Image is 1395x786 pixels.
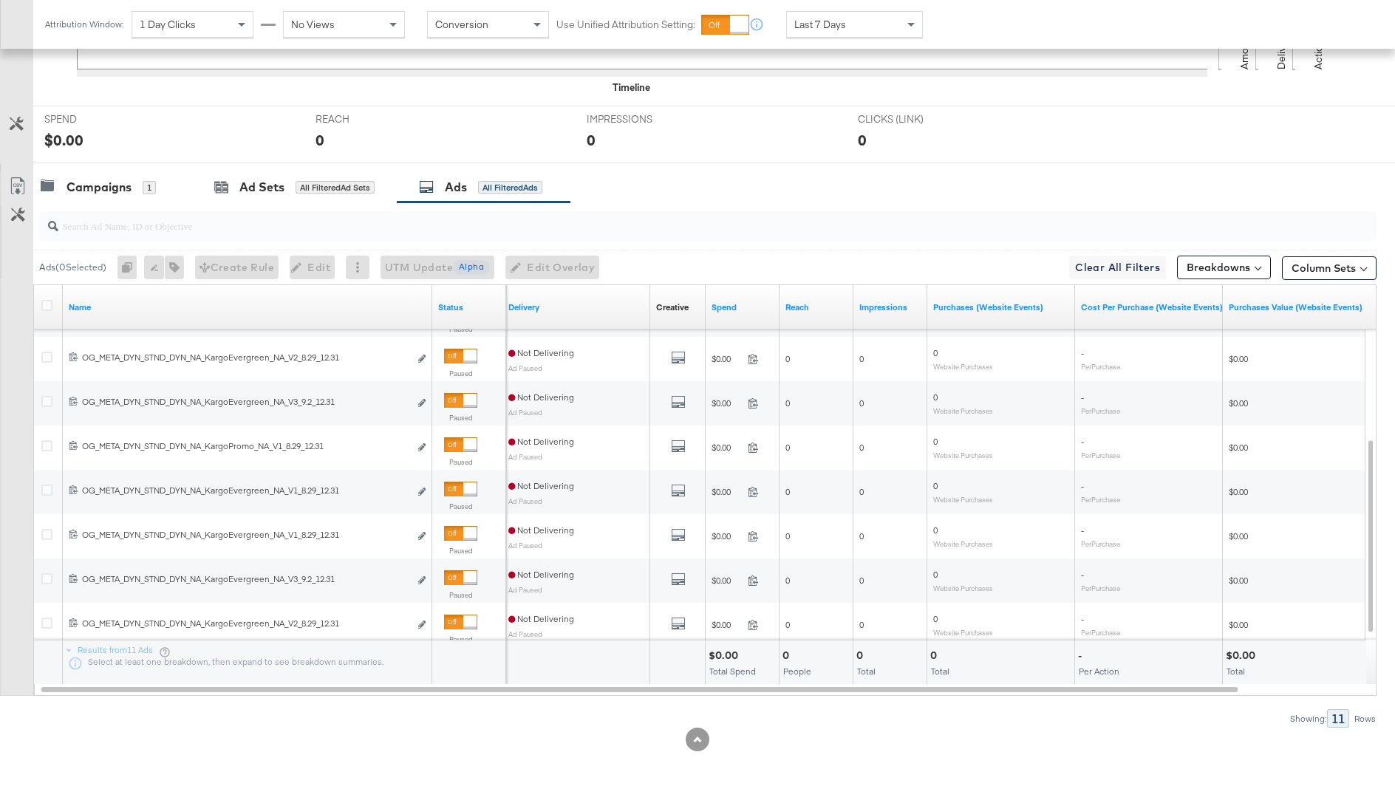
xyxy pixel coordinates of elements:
sub: Website Purchases [933,495,993,504]
div: OG_META_DYN_STND_DYN_NA_KargoEvergreen_NA_V2_8.29_12.31 [82,352,409,363]
a: Reflects the ability of your Ad to achieve delivery. [508,301,644,313]
div: Ads [445,179,467,196]
label: Paused [444,590,477,600]
button: Breakdowns [1177,256,1271,279]
div: 1 [143,181,156,194]
a: The total value of the purchase actions tracked by your Custom Audience pixel on your website aft... [1229,301,1365,313]
span: SPEND [44,112,155,126]
span: 1 Day Clicks [140,18,196,31]
a: The number of times a purchase was made tracked by your Custom Audience pixel on your website aft... [933,301,1069,313]
div: OG_META_DYN_STND_DYN_NA_KargoEvergreen_NA_V2_8.29_12.31 [82,618,409,629]
sub: Website Purchases [933,584,993,592]
span: Not Delivering [508,569,574,580]
span: $0.00 [1229,353,1248,364]
sub: Website Purchases [933,539,993,548]
sub: Per Purchase [1081,539,1120,548]
sub: Website Purchases [933,362,993,371]
sub: Ad Paused [508,629,542,638]
span: Not Delivering [508,436,574,447]
sub: Website Purchases [933,406,993,415]
span: 0 [785,575,790,586]
sub: Per Purchase [1081,362,1120,371]
sub: Ad Paused [508,585,542,594]
span: $0.00 [1229,575,1248,586]
span: No Views [291,18,335,31]
span: 0 [785,530,790,541]
div: 0 [782,649,794,663]
span: $0.00 [712,530,742,541]
span: - [1081,392,1084,403]
sub: Per Purchase [1081,495,1120,504]
div: 0 [858,129,867,151]
a: Ad Name. [69,301,426,313]
div: 0 [930,649,941,663]
sub: Ad Paused [508,408,542,417]
span: REACH [316,112,426,126]
span: 0 [933,347,938,358]
div: 11 [1327,709,1349,728]
span: $0.00 [1229,397,1248,409]
span: CLICKS (LINK) [858,112,969,126]
div: OG_META_DYN_STND_DYN_NA_KargoEvergreen_NA_V1_8.29_12.31 [82,485,409,496]
button: Clear All Filters [1069,256,1166,279]
a: The number of times your ad was served. On mobile apps an ad is counted as served the first time ... [859,301,921,313]
label: Paused [444,457,477,467]
div: $0.00 [709,649,743,663]
span: Per Action [1079,666,1119,677]
span: 0 [859,530,864,541]
span: $0.00 [712,486,742,497]
span: 0 [933,436,938,447]
span: 0 [785,486,790,497]
div: Ads ( 0 Selected) [39,261,106,274]
a: Shows the current state of your Ad. [438,301,500,313]
span: Not Delivering [508,347,574,358]
a: Shows the creative associated with your ad. [656,301,689,313]
span: Total Spend [709,666,756,677]
span: Last 7 Days [794,18,846,31]
span: Total [931,666,949,677]
div: Rows [1354,714,1377,724]
div: OG_META_DYN_STND_DYN_NA_KargoEvergreen_NA_V3_9.2_12.31 [82,573,409,585]
div: 0 [587,129,596,151]
span: $0.00 [1229,619,1248,630]
span: People [783,666,811,677]
sub: Per Purchase [1081,451,1120,459]
span: $0.00 [712,353,742,364]
span: 0 [859,353,864,364]
div: Showing: [1289,714,1327,724]
span: $0.00 [712,442,742,453]
button: Column Sets [1282,256,1377,280]
span: 0 [933,569,938,580]
div: OG_META_DYN_STND_DYN_NA_KargoEvergreen_NA_V3_9.2_12.31 [82,396,409,408]
label: Paused [444,546,477,556]
span: - [1081,436,1084,447]
div: OG_META_DYN_STND_DYN_NA_KargoPromo_NA_V1_8.29_12.31 [82,440,409,452]
span: Not Delivering [508,392,574,403]
div: $0.00 [1226,649,1260,663]
span: 0 [859,442,864,453]
span: 0 [859,397,864,409]
sub: Ad Paused [508,541,542,550]
span: 0 [859,619,864,630]
label: Paused [444,413,477,423]
span: $0.00 [1229,486,1248,497]
div: 0 [316,129,324,151]
span: Not Delivering [508,524,574,536]
span: 0 [859,575,864,586]
div: 0 [856,649,867,663]
div: - [1078,649,1086,663]
span: Total [1227,666,1245,677]
span: Not Delivering [508,613,574,624]
div: OG_META_DYN_STND_DYN_NA_KargoEvergreen_NA_V1_8.29_12.31 [82,529,409,541]
div: $0.00 [44,129,83,151]
span: $0.00 [1229,442,1248,453]
span: $0.00 [712,575,742,586]
span: - [1081,480,1084,491]
span: IMPRESSIONS [587,112,697,126]
div: Creative [656,301,689,313]
span: - [1081,569,1084,580]
span: 0 [933,613,938,624]
sub: Per Purchase [1081,406,1120,415]
a: The average cost for each purchase tracked by your Custom Audience pixel on your website after pe... [1081,301,1223,313]
sub: Ad Paused [508,363,542,372]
